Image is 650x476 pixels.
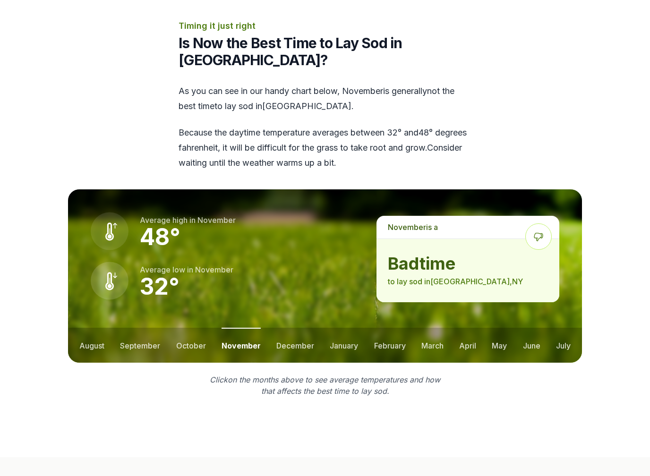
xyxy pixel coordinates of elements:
[140,272,180,300] strong: 32 °
[195,265,233,274] span: november
[79,328,104,363] button: august
[140,264,233,275] p: Average low in
[176,328,206,363] button: october
[330,328,358,363] button: january
[556,328,571,363] button: july
[376,216,559,238] p: is a
[204,374,446,397] p: Click on the months above to see average temperatures and how that affects the best time to lay sod.
[388,276,548,287] p: to lay sod in [GEOGRAPHIC_DATA] , NY
[222,328,261,363] button: november
[120,328,160,363] button: september
[523,328,540,363] button: june
[179,19,471,33] p: Timing it just right
[179,84,471,170] div: As you can see in our handy chart below, is generally not the best time to lay sod in [GEOGRAPHIC...
[342,86,383,96] span: november
[374,328,406,363] button: february
[276,328,314,363] button: december
[140,223,180,251] strong: 48 °
[492,328,507,363] button: may
[197,215,236,225] span: november
[421,328,444,363] button: march
[459,328,476,363] button: april
[140,214,236,226] p: Average high in
[179,34,471,68] h2: Is Now the Best Time to Lay Sod in [GEOGRAPHIC_DATA]?
[388,254,548,273] strong: bad time
[388,222,426,232] span: november
[179,125,471,170] p: Because the daytime temperature averages between 32 ° and 48 ° degrees fahrenheit, it will be dif...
